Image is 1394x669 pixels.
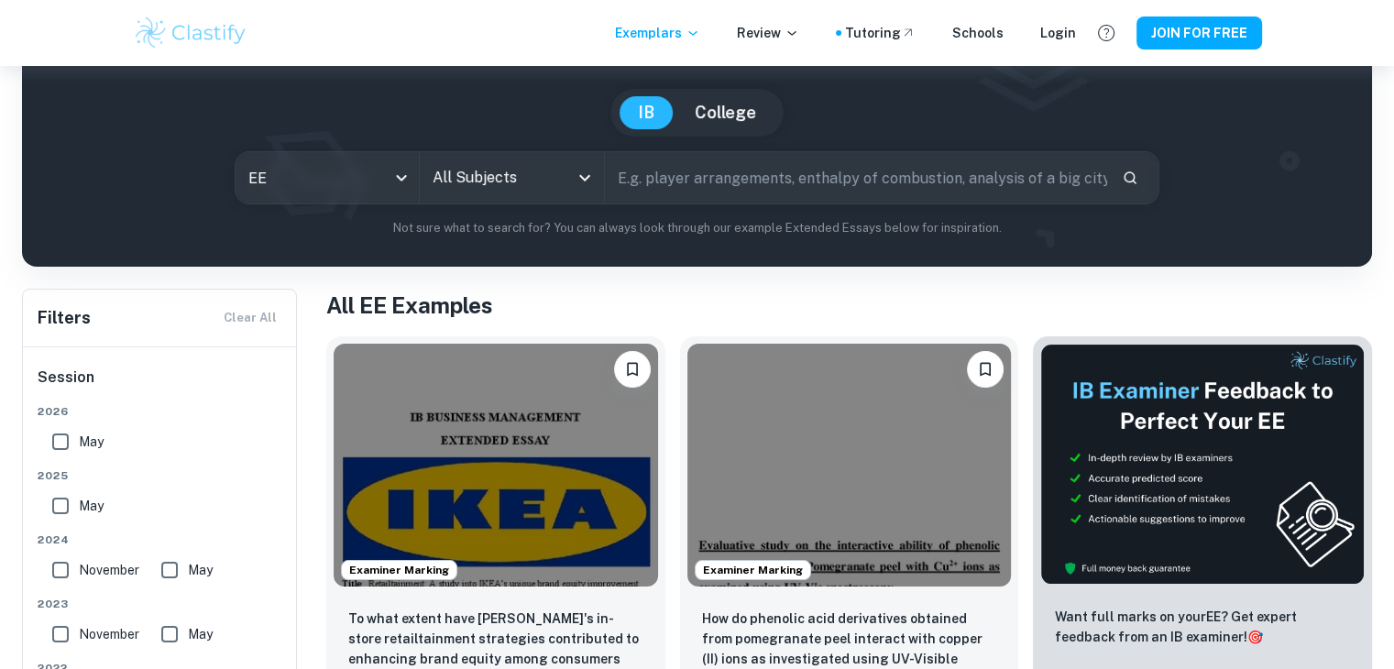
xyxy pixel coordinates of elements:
[1114,162,1146,193] button: Search
[1055,607,1350,647] p: Want full marks on your EE ? Get expert feedback from an IB examiner!
[334,344,658,587] img: Business and Management EE example thumbnail: To what extent have IKEA's in-store reta
[605,152,1107,203] input: E.g. player arrangements, enthalpy of combustion, analysis of a big city...
[188,560,213,580] span: May
[737,23,799,43] p: Review
[687,344,1012,587] img: Chemistry EE example thumbnail: How do phenolic acid derivatives obtaine
[37,219,1357,237] p: Not sure what to search for? You can always look through our example Extended Essays below for in...
[38,596,283,612] span: 2023
[676,96,774,129] button: College
[38,532,283,548] span: 2024
[572,165,598,191] button: Open
[1136,16,1262,49] button: JOIN FOR FREE
[1040,23,1076,43] a: Login
[1091,17,1122,49] button: Help and Feedback
[967,351,1004,388] button: Please log in to bookmark exemplars
[620,96,673,129] button: IB
[188,624,213,644] span: May
[79,496,104,516] span: May
[38,305,91,331] h6: Filters
[38,367,283,403] h6: Session
[1040,344,1365,585] img: Thumbnail
[326,289,1372,322] h1: All EE Examples
[615,23,700,43] p: Exemplars
[342,562,456,578] span: Examiner Marking
[79,432,104,452] span: May
[79,624,139,644] span: November
[38,467,283,484] span: 2025
[236,152,419,203] div: EE
[79,560,139,580] span: November
[133,15,249,51] img: Clastify logo
[845,23,916,43] a: Tutoring
[38,403,283,420] span: 2026
[614,351,651,388] button: Please log in to bookmark exemplars
[1247,630,1263,644] span: 🎯
[952,23,1004,43] a: Schools
[696,562,810,578] span: Examiner Marking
